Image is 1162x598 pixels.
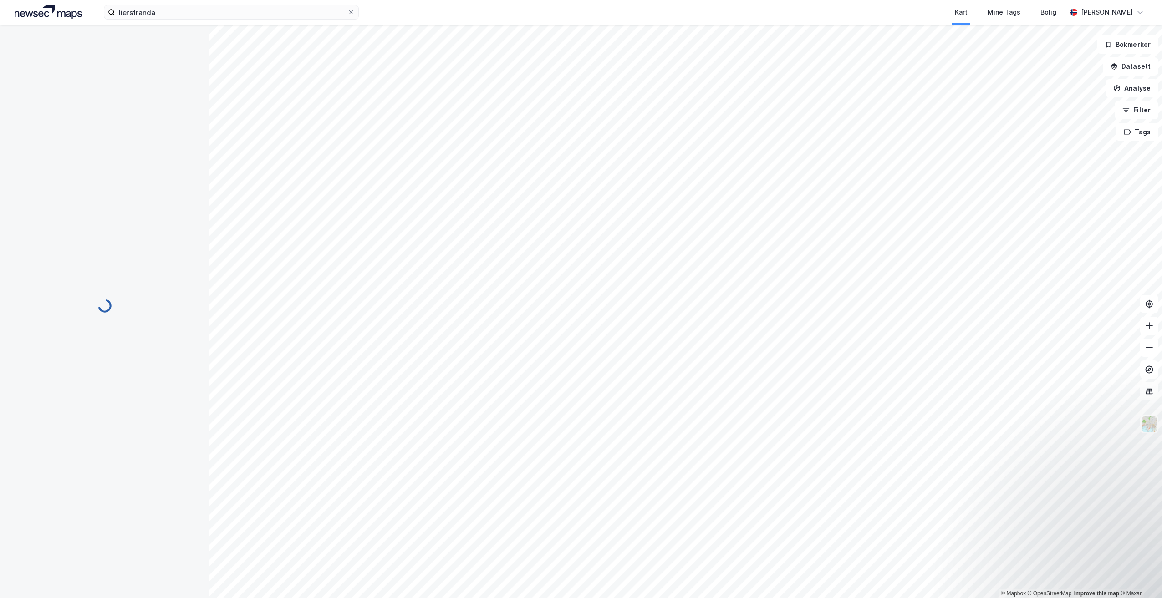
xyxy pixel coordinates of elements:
button: Bokmerker [1097,35,1158,54]
img: logo.a4113a55bc3d86da70a041830d287a7e.svg [15,5,82,19]
input: Søk på adresse, matrikkel, gårdeiere, leietakere eller personer [115,5,347,19]
a: Mapbox [1001,590,1026,597]
button: Analyse [1106,79,1158,97]
a: Improve this map [1074,590,1119,597]
a: OpenStreetMap [1028,590,1072,597]
div: [PERSON_NAME] [1081,7,1133,18]
button: Datasett [1103,57,1158,76]
img: spinner.a6d8c91a73a9ac5275cf975e30b51cfb.svg [97,299,112,313]
img: Z [1141,416,1158,433]
button: Filter [1115,101,1158,119]
button: Tags [1116,123,1158,141]
div: Mine Tags [988,7,1020,18]
div: Bolig [1040,7,1056,18]
div: Kart [955,7,968,18]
